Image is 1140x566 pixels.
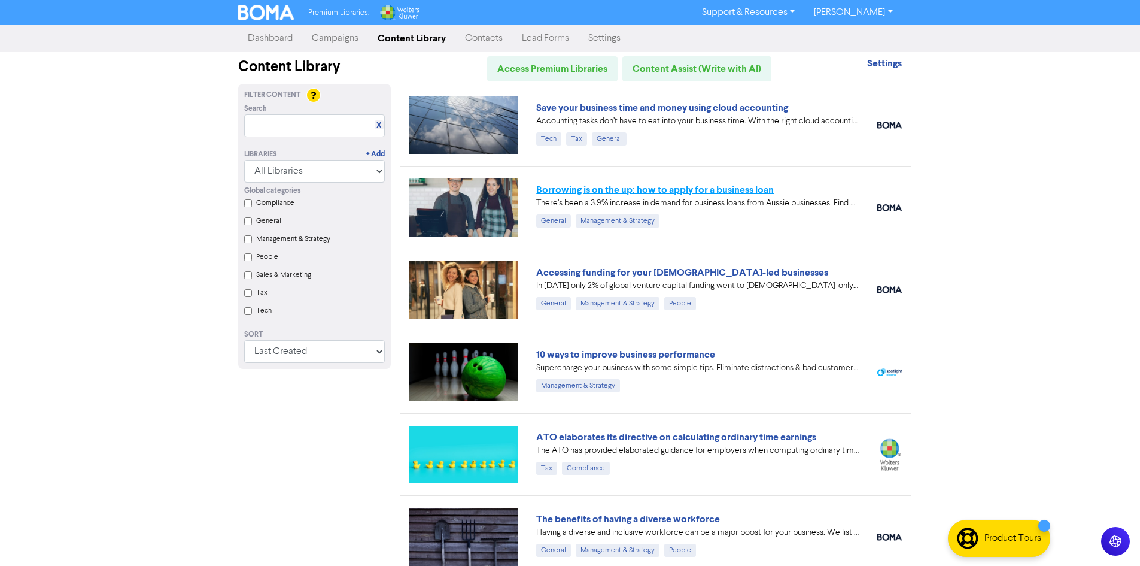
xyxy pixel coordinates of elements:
[536,297,571,310] div: General
[256,252,278,262] label: People
[592,132,627,146] div: General
[244,149,277,160] div: Libraries
[244,329,385,340] div: Sort
[1080,509,1140,566] iframe: Chat Widget
[692,3,804,22] a: Support & Resources
[536,197,859,210] div: There’s been a 3.9% increase in demand for business loans from Aussie businesses. Find out the be...
[576,297,659,310] div: Management & Strategy
[562,462,610,475] div: Compliance
[579,26,630,50] a: Settings
[576,544,659,557] div: Management & Strategy
[366,149,385,160] a: + Add
[867,57,902,69] strong: Settings
[867,59,902,69] a: Settings
[877,534,902,541] img: boma
[256,305,272,316] label: Tech
[256,287,267,298] label: Tax
[536,214,571,228] div: General
[376,121,381,130] a: X
[536,349,715,361] a: 10 ways to improve business performance
[536,102,788,114] a: Save your business time and money using cloud accounting
[877,204,902,211] img: boma
[536,115,859,128] div: Accounting tasks don’t have to eat into your business time. With the right cloud accounting softw...
[244,90,385,101] div: Filter Content
[536,444,859,457] div: The ATO has provided elaborated guidance for employers when computing ordinary time earnings for ...
[536,462,557,475] div: Tax
[877,122,902,129] img: boma_accounting
[664,544,696,557] div: People
[664,297,696,310] div: People
[256,234,330,244] label: Management & Strategy
[308,9,369,17] span: Premium Libraries:
[536,526,859,539] div: Having a diverse and inclusive workforce can be a major boost for your business. We list four of ...
[622,56,771,81] a: Content Assist (Write with AI)
[877,438,902,470] img: wolters_kluwer
[536,184,774,196] a: Borrowing is on the up: how to apply for a business loan
[256,198,294,208] label: Compliance
[536,513,720,525] a: The benefits of having a diverse workforce
[536,280,859,292] div: In 2024 only 2% of global venture capital funding went to female-only founding teams. We highligh...
[238,26,302,50] a: Dashboard
[536,267,828,279] a: Accessing funding for your [DEMOGRAPHIC_DATA]-led businesses
[238,56,391,78] div: Content Library
[536,379,620,392] div: Management & Strategy
[379,5,419,20] img: Wolters Kluwer
[455,26,512,50] a: Contacts
[566,132,587,146] div: Tax
[244,186,385,196] div: Global categories
[368,26,455,50] a: Content Library
[877,368,902,376] img: spotlight
[536,362,859,374] div: Supercharge your business with some simple tips. Eliminate distractions & bad customers, get a pl...
[302,26,368,50] a: Campaigns
[877,286,902,293] img: boma
[576,214,659,228] div: Management & Strategy
[512,26,579,50] a: Lead Forms
[536,132,561,146] div: Tech
[536,544,571,557] div: General
[256,270,311,280] label: Sales & Marketing
[256,216,281,226] label: General
[238,5,294,20] img: BOMA Logo
[487,56,618,81] a: Access Premium Libraries
[536,431,816,443] a: ATO elaborates its directive on calculating ordinary time earnings
[804,3,902,22] a: [PERSON_NAME]
[244,104,267,114] span: Search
